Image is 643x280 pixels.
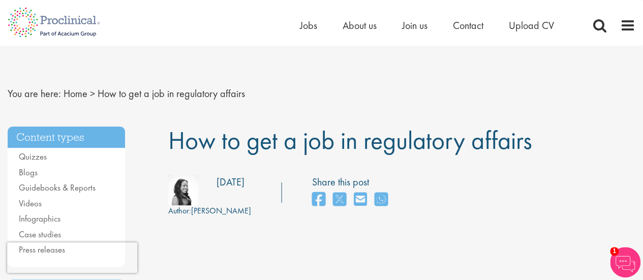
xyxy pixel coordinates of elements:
div: [DATE] [217,175,244,190]
span: How to get a job in regulatory affairs [98,87,245,100]
a: Infographics [19,213,60,224]
a: Blogs [19,167,38,178]
a: Contact [453,19,483,32]
a: breadcrumb link [64,87,87,100]
a: share on whats app [375,189,388,211]
label: Share this post [312,175,393,190]
a: Case studies [19,229,61,240]
a: Guidebooks & Reports [19,182,96,193]
span: How to get a job in regulatory affairs [168,124,532,157]
a: Upload CV [509,19,554,32]
a: Jobs [300,19,317,32]
img: 383e1147-3b0e-4ab7-6ae9-08d7f17c413d [168,175,199,205]
a: share on twitter [333,189,346,211]
a: Join us [402,19,427,32]
a: Videos [19,198,42,209]
a: About us [343,19,377,32]
iframe: reCAPTCHA [7,242,137,273]
img: Chatbot [610,247,640,277]
a: Quizzes [19,151,47,162]
span: You are here: [8,87,61,100]
a: share on facebook [312,189,325,211]
span: Author: [168,205,191,216]
a: share on email [354,189,367,211]
h3: Content types [8,127,125,148]
div: [PERSON_NAME] [168,205,251,217]
span: 1 [610,247,619,256]
span: > [90,87,95,100]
